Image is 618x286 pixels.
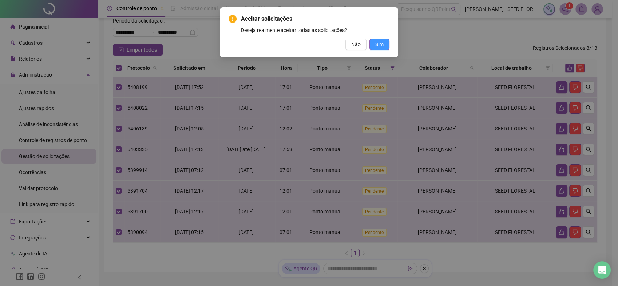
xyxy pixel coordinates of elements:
[593,261,611,279] div: Open Intercom Messenger
[351,40,361,48] span: Não
[241,26,389,34] div: Deseja realmente aceitar todas as solicitações?
[375,40,384,48] span: Sim
[369,39,389,50] button: Sim
[241,15,389,23] span: Aceitar solicitações
[345,39,367,50] button: Não
[229,15,237,23] span: exclamation-circle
